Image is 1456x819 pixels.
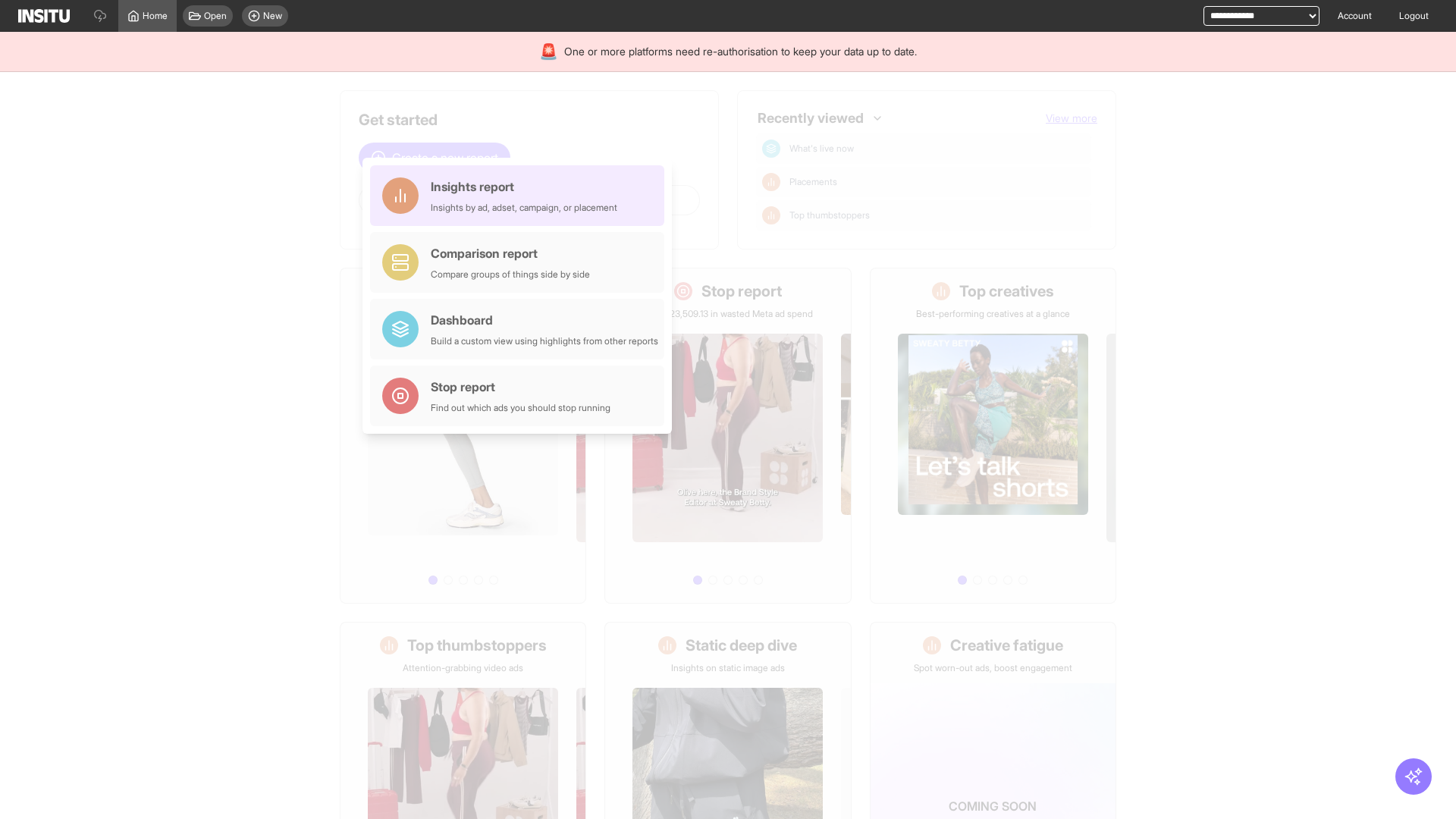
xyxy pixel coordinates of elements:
[431,268,590,281] div: Compare groups of things side by side
[564,44,917,59] span: One or more platforms need re-authorisation to keep your data up to date.
[539,41,558,62] div: 🚨
[431,335,658,347] div: Build a custom view using highlights from other reports
[431,378,610,396] div: Stop report
[263,10,282,22] span: New
[431,202,617,214] div: Insights by ad, adset, campaign, or placement
[431,402,610,414] div: Find out which ads you should stop running
[431,177,617,196] div: Insights report
[143,10,168,22] span: Home
[18,9,70,23] img: Logo
[204,10,227,22] span: Open
[431,311,658,329] div: Dashboard
[431,244,590,262] div: Comparison report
